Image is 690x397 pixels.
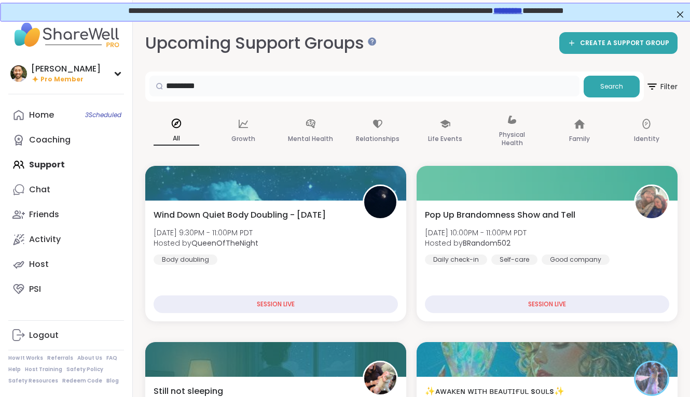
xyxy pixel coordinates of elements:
[66,366,103,373] a: Safety Policy
[47,355,73,362] a: Referrals
[364,362,396,394] img: Sunnyt
[85,111,121,119] span: 3 Scheduled
[8,202,124,227] a: Friends
[600,82,623,91] span: Search
[29,184,50,195] div: Chat
[154,228,258,238] span: [DATE] 9:30PM - 11:00PM PDT
[425,254,487,265] div: Daily check-in
[636,186,668,218] img: BRandom502
[154,295,398,313] div: SESSION LIVE
[8,355,43,362] a: How It Works
[8,323,124,348] a: Logout
[25,366,62,373] a: Host Training
[31,63,101,75] div: [PERSON_NAME]
[106,377,119,385] a: Blog
[490,129,535,149] p: Physical Health
[288,133,333,145] p: Mental Health
[425,228,527,238] span: [DATE] 10:00PM - 11:00PM PDT
[368,37,376,46] iframe: Spotlight
[145,32,372,55] h2: Upcoming Support Groups
[425,238,527,248] span: Hosted by
[8,227,124,252] a: Activity
[636,362,668,394] img: lyssa
[154,132,199,146] p: All
[646,74,678,99] span: Filter
[428,133,462,145] p: Life Events
[29,134,71,146] div: Coaching
[62,377,102,385] a: Redeem Code
[10,65,27,82] img: brett
[29,209,59,220] div: Friends
[569,133,590,145] p: Family
[634,133,659,145] p: Identity
[8,17,124,53] img: ShareWell Nav Logo
[77,355,102,362] a: About Us
[646,72,678,102] button: Filter
[29,330,59,341] div: Logout
[580,39,669,48] span: CREATE A SUPPORT GROUP
[356,133,399,145] p: Relationships
[29,109,54,121] div: Home
[491,254,537,265] div: Self-care
[29,283,41,295] div: PSI
[8,252,124,277] a: Host
[40,75,84,84] span: Pro Member
[29,259,49,270] div: Host
[425,209,575,221] span: Pop Up Brandomness Show and Tell
[559,32,678,54] a: CREATE A SUPPORT GROUP
[584,76,640,97] button: Search
[463,238,510,248] b: BRandom502
[106,355,117,362] a: FAQ
[154,238,258,248] span: Hosted by
[8,103,124,127] a: Home3Scheduled
[231,133,255,145] p: Growth
[191,238,258,248] b: QueenOfTheNight
[29,234,61,245] div: Activity
[154,209,326,221] span: Wind Down Quiet Body Doubling - [DATE]
[8,127,124,152] a: Coaching
[425,295,669,313] div: SESSION LIVE
[542,254,610,265] div: Good company
[8,377,58,385] a: Safety Resources
[8,177,124,202] a: Chat
[154,254,217,265] div: Body doubling
[8,277,124,302] a: PSI
[8,366,21,373] a: Help
[364,186,396,218] img: QueenOfTheNight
